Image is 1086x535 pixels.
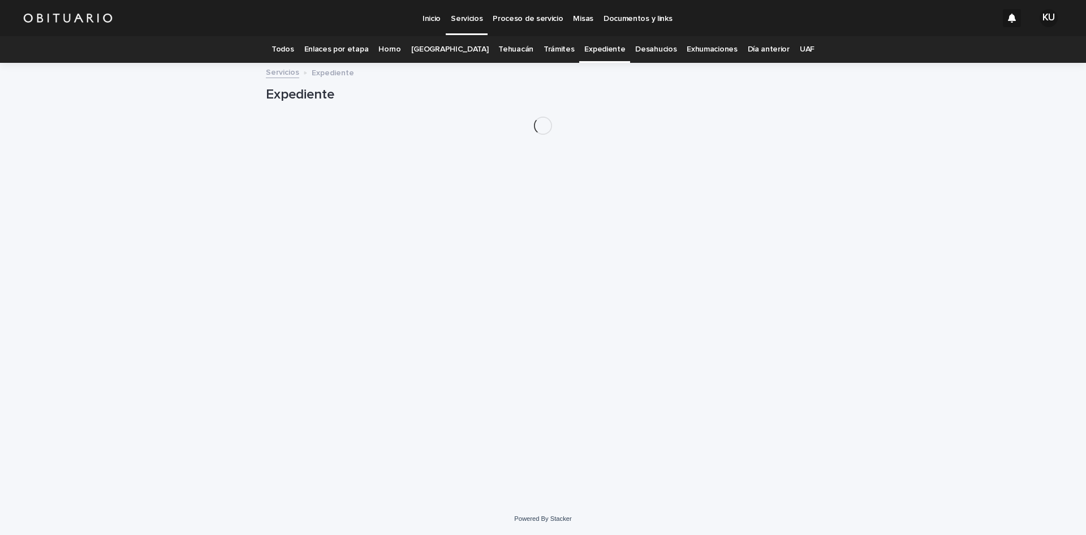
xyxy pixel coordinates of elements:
[312,66,354,78] p: Expediente
[635,36,676,63] a: Desahucios
[687,36,737,63] a: Exhumaciones
[266,65,299,78] a: Servicios
[800,36,815,63] a: UAF
[378,36,400,63] a: Horno
[23,7,113,29] img: HUM7g2VNRLqGMmR9WVqf
[748,36,790,63] a: Día anterior
[271,36,294,63] a: Todos
[1040,9,1058,27] div: KU
[544,36,575,63] a: Trámites
[304,36,369,63] a: Enlaces por etapa
[514,515,571,522] a: Powered By Stacker
[411,36,489,63] a: [GEOGRAPHIC_DATA]
[266,87,820,103] h1: Expediente
[498,36,533,63] a: Tehuacán
[584,36,625,63] a: Expediente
